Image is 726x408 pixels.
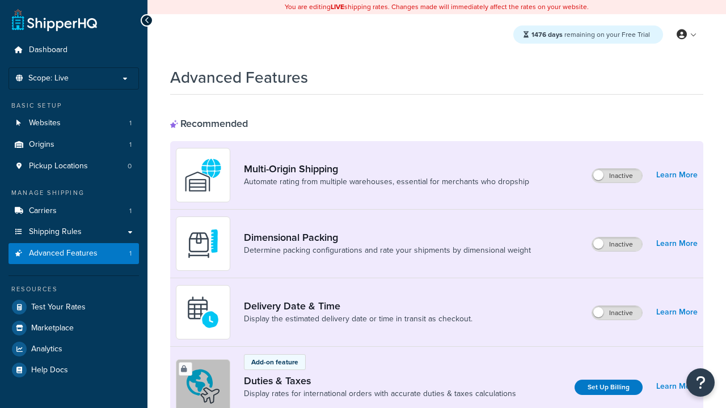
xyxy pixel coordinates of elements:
[9,113,139,134] li: Websites
[331,2,344,12] b: LIVE
[9,101,139,110] div: Basic Setup
[656,167,698,183] a: Learn More
[9,284,139,294] div: Resources
[244,313,472,325] a: Display the estimated delivery date or time in transit as checkout.
[129,140,132,150] span: 1
[9,156,139,177] a: Pickup Locations0
[129,249,132,258] span: 1
[9,188,139,198] div: Manage Shipping
[592,237,642,251] label: Inactive
[31,303,86,312] span: Test Your Rates
[129,118,132,128] span: 1
[9,243,139,264] li: Advanced Features
[9,134,139,155] a: Origins1
[170,66,308,88] h1: Advanced Features
[29,45,67,55] span: Dashboard
[244,163,529,175] a: Multi-Origin Shipping
[244,375,516,387] a: Duties & Taxes
[29,249,98,258] span: Advanced Features
[29,140,54,150] span: Origins
[656,304,698,320] a: Learn More
[183,224,223,263] img: DTVBYsAAAAAASUVORK5CYII=
[9,156,139,177] li: Pickup Locations
[244,388,516,399] a: Display rates for international orders with accurate duties & taxes calculations
[29,161,88,171] span: Pickup Locations
[9,243,139,264] a: Advanced Features1
[31,365,68,375] span: Help Docs
[656,379,698,394] a: Learn More
[28,74,69,83] span: Scope: Live
[170,117,248,130] div: Recommended
[9,113,139,134] a: Websites1
[9,360,139,380] a: Help Docs
[29,206,57,216] span: Carriers
[531,29,650,40] span: remaining on your Free Trial
[29,118,61,128] span: Websites
[128,161,132,171] span: 0
[9,201,139,222] li: Carriers
[183,292,223,332] img: gfkeb5ejjkALwAAAABJRU5ErkJggg==
[251,357,298,367] p: Add-on feature
[592,169,642,182] label: Inactive
[592,306,642,320] label: Inactive
[9,134,139,155] li: Origins
[244,176,529,188] a: Automate rating from multiple warehouses, essential for merchants who dropship
[244,245,531,256] a: Determine packing configurations and rate your shipments by dimensional weight
[9,297,139,317] a: Test Your Rates
[9,40,139,61] a: Dashboard
[9,318,139,338] a: Marketplace
[183,155,223,195] img: WatD5o0RtDAAAAAElFTkSuQmCC
[129,206,132,216] span: 1
[531,29,563,40] strong: 1476 days
[31,324,74,333] span: Marketplace
[31,345,62,354] span: Analytics
[244,231,531,244] a: Dimensional Packing
[656,236,698,252] a: Learn More
[9,201,139,222] a: Carriers1
[686,368,715,397] button: Open Resource Center
[9,339,139,359] a: Analytics
[244,300,472,312] a: Delivery Date & Time
[9,222,139,243] a: Shipping Rules
[29,227,82,237] span: Shipping Rules
[575,380,643,395] a: Set Up Billing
